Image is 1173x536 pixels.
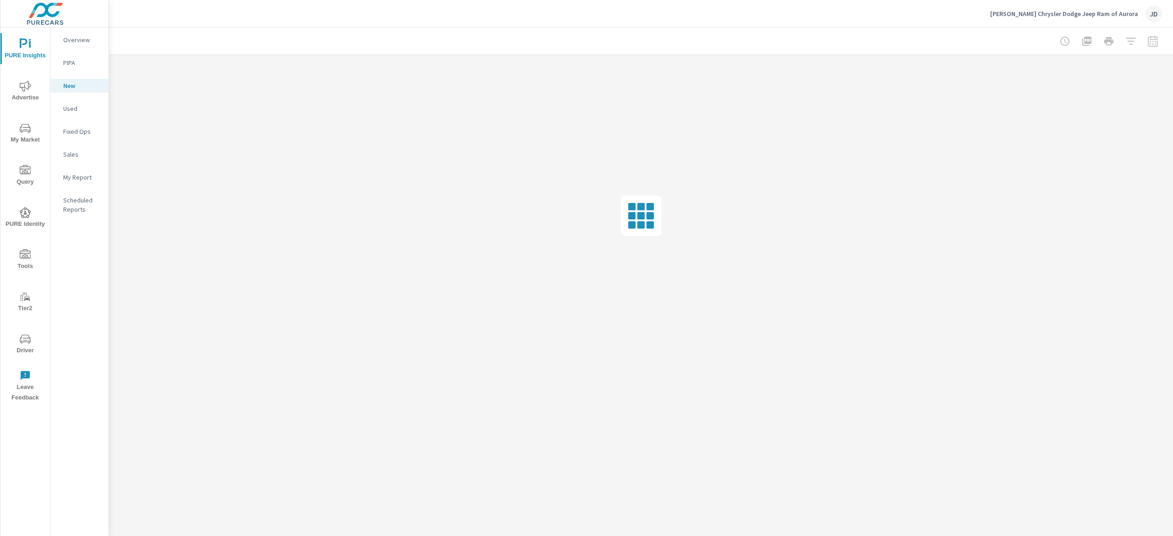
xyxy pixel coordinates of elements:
span: Query [3,165,47,187]
span: Leave Feedback [3,370,47,403]
div: My Report [50,170,109,184]
p: Used [63,104,101,113]
div: New [50,79,109,93]
div: nav menu [0,27,50,407]
div: JD [1146,5,1162,22]
span: My Market [3,123,47,145]
div: Used [50,102,109,115]
p: My Report [63,173,101,182]
span: Tier2 [3,291,47,314]
p: Sales [63,150,101,159]
div: Sales [50,148,109,161]
span: Tools [3,249,47,272]
div: PIPA [50,56,109,70]
span: Driver [3,334,47,356]
span: PURE Insights [3,38,47,61]
p: New [63,81,101,90]
span: PURE Identity [3,207,47,230]
p: Overview [63,35,101,44]
p: Fixed Ops [63,127,101,136]
div: Overview [50,33,109,47]
p: PIPA [63,58,101,67]
span: Advertise [3,81,47,103]
div: Fixed Ops [50,125,109,138]
p: [PERSON_NAME] Chrysler Dodge Jeep Ram of Aurora [990,10,1138,18]
div: Scheduled Reports [50,193,109,216]
p: Scheduled Reports [63,196,101,214]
